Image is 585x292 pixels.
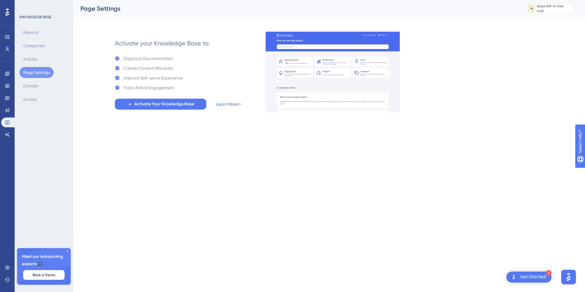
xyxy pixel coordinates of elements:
div: days left in free trial [537,4,571,13]
iframe: UserGuiding AI Assistant Launcher [559,268,578,286]
button: Page Settings [19,67,54,78]
img: launcher-image-alternative-text [510,273,517,281]
div: 14 [530,6,533,11]
div: Page Settings [80,4,509,13]
button: Domain [19,80,42,91]
div: Activate your Knowledge Base to: [115,39,210,47]
div: Track Article Engagement [123,84,174,91]
div: Organize Documentation [123,55,173,62]
div: Create Content Efficiently [123,65,173,72]
img: a27db7f7ef9877a438c7956077c236be.gif [265,31,400,112]
button: Activate Your Knowledge Base [115,99,206,110]
button: Access [19,94,41,105]
button: Categories [19,40,48,51]
span: Meet our onboarding experts 🎧 [22,253,66,268]
button: Reports [19,27,42,38]
div: 2 [546,270,551,276]
div: Open Get Started! checklist, remaining modules: 2 [506,272,551,283]
button: Book a Demo [23,270,65,280]
span: Activate Your Knowledge Base [134,100,194,108]
div: KNOWLEDGE BASE [19,15,51,19]
button: Articles [19,54,41,65]
span: Book a Demo [33,273,55,277]
a: Learn More > [216,100,241,108]
span: Need Help? [14,2,38,9]
div: Get Started! [520,274,547,280]
div: Improve Self-serve Experience [123,74,183,82]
